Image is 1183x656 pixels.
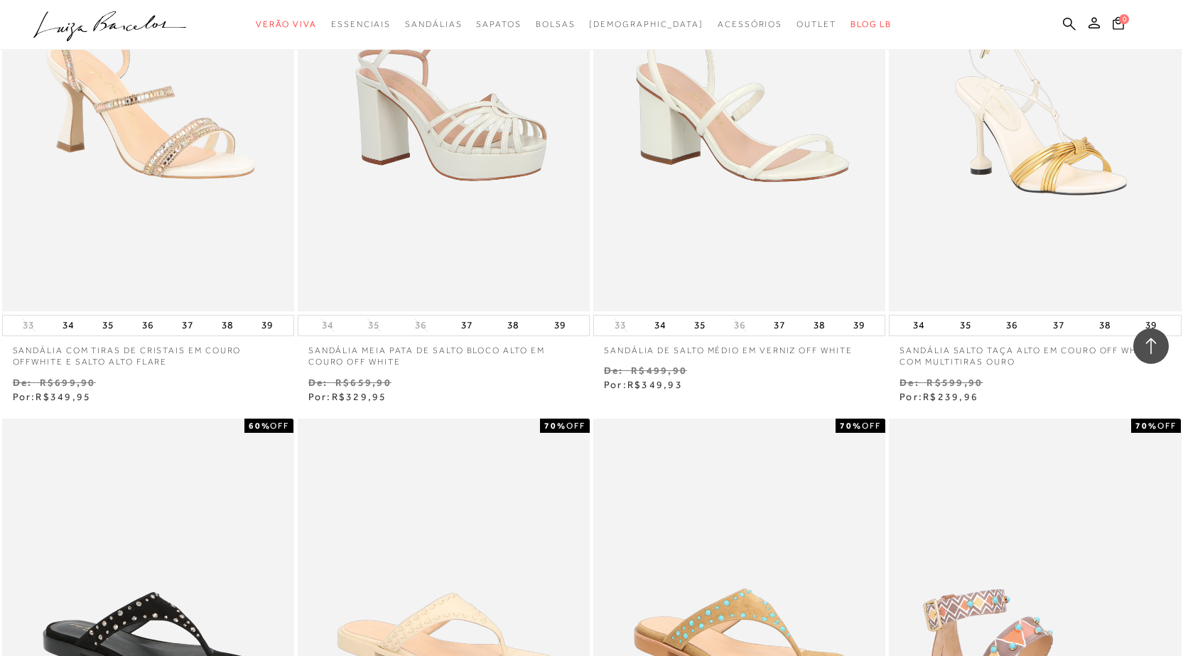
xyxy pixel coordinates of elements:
button: 39 [849,316,869,335]
a: categoryNavScreenReaderText [476,11,521,38]
span: R$349,95 [36,391,91,402]
small: R$599,90 [927,377,983,388]
button: 36 [411,318,431,332]
button: 39 [1141,316,1161,335]
small: De: [900,377,919,388]
span: R$329,95 [332,391,387,402]
button: 37 [769,316,789,335]
span: Sandálias [405,19,462,29]
button: 35 [690,316,710,335]
small: De: [13,377,33,388]
button: 37 [1049,316,1069,335]
button: 35 [98,316,118,335]
button: 37 [178,316,198,335]
a: categoryNavScreenReaderText [256,11,317,38]
span: Por: [308,391,387,402]
strong: 60% [249,421,271,431]
span: Por: [604,379,683,390]
button: 36 [1002,316,1022,335]
small: R$499,90 [631,365,687,376]
a: noSubCategoriesText [589,11,703,38]
strong: 70% [840,421,862,431]
a: BLOG LB [850,11,892,38]
a: SANDÁLIA DE SALTO MÉDIO EM VERNIZ OFF WHITE [593,336,885,357]
button: 34 [650,316,670,335]
a: SANDÁLIA COM TIRAS DE CRISTAIS EM COURO OFFWHITE E SALTO ALTO FLARE [2,336,294,369]
strong: 70% [1135,421,1157,431]
small: R$699,90 [40,377,96,388]
span: Por: [900,391,978,402]
span: Por: [13,391,92,402]
a: SANDÁLIA SALTO TAÇA ALTO EM COURO OFF WHITE COM MULTITIRAS OURO [889,336,1181,369]
button: 34 [318,318,337,332]
span: OFF [270,421,289,431]
button: 33 [18,318,38,332]
a: categoryNavScreenReaderText [331,11,391,38]
a: categoryNavScreenReaderText [718,11,782,38]
button: 38 [1095,316,1115,335]
button: 36 [730,318,750,332]
span: Acessórios [718,19,782,29]
button: 33 [610,318,630,332]
a: SANDÁLIA MEIA PATA DE SALTO BLOCO ALTO EM COURO OFF WHITE [298,336,590,369]
span: Essenciais [331,19,391,29]
button: 35 [956,316,976,335]
button: 37 [457,316,477,335]
span: OFF [566,421,585,431]
button: 35 [364,318,384,332]
span: Verão Viva [256,19,317,29]
span: R$349,93 [627,379,683,390]
button: 38 [809,316,829,335]
button: 39 [257,316,277,335]
button: 34 [909,316,929,335]
button: 38 [217,316,237,335]
button: 36 [138,316,158,335]
span: Outlet [796,19,836,29]
small: De: [308,377,328,388]
button: 34 [58,316,78,335]
span: Bolsas [536,19,576,29]
button: 0 [1108,16,1128,35]
span: OFF [1157,421,1177,431]
a: categoryNavScreenReaderText [796,11,836,38]
span: BLOG LB [850,19,892,29]
button: 38 [503,316,523,335]
a: categoryNavScreenReaderText [536,11,576,38]
span: R$239,96 [923,391,978,402]
span: 0 [1119,14,1129,24]
button: 39 [550,316,570,335]
small: De: [604,365,624,376]
a: categoryNavScreenReaderText [405,11,462,38]
span: Sapatos [476,19,521,29]
strong: 70% [544,421,566,431]
span: [DEMOGRAPHIC_DATA] [589,19,703,29]
small: R$659,90 [335,377,391,388]
span: OFF [862,421,881,431]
